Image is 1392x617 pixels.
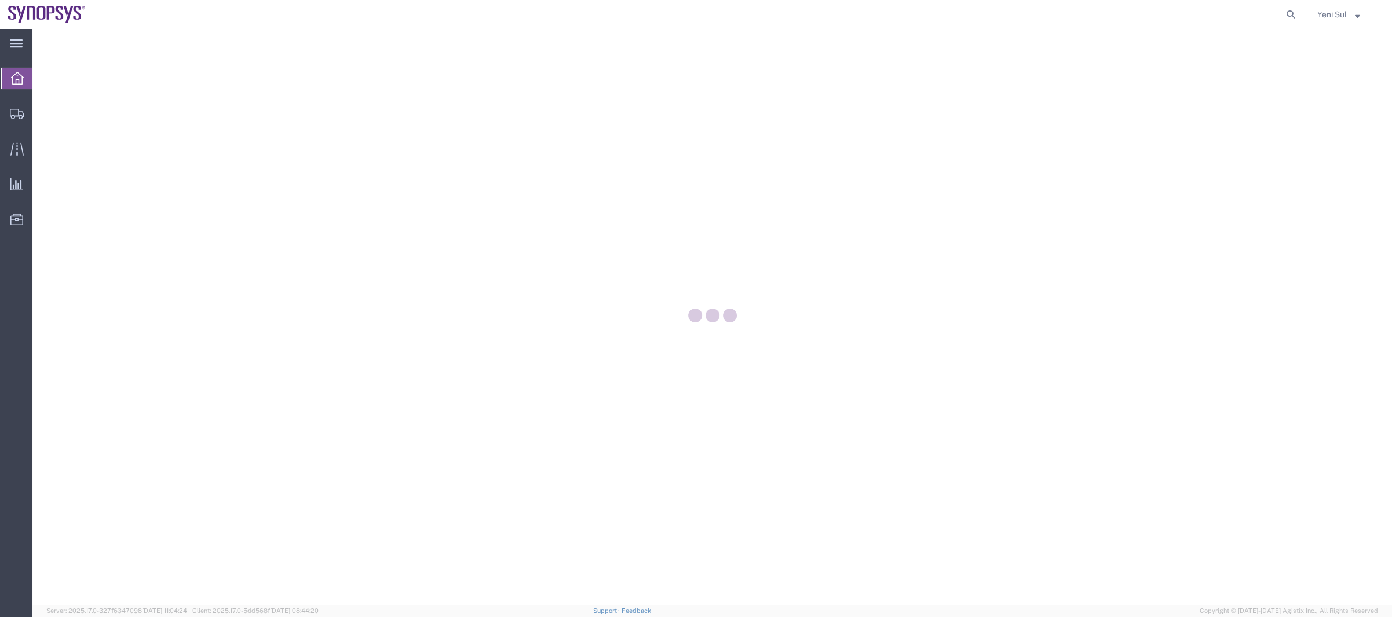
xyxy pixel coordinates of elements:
[192,607,319,614] span: Client: 2025.17.0-5dd568f
[1317,8,1376,21] button: Yeni Sul
[8,6,86,23] img: logo
[270,607,319,614] span: [DATE] 08:44:20
[142,607,187,614] span: [DATE] 11:04:24
[622,607,651,614] a: Feedback
[1317,8,1347,21] span: Yeni Sul
[46,607,187,614] span: Server: 2025.17.0-327f6347098
[1200,606,1378,616] span: Copyright © [DATE]-[DATE] Agistix Inc., All Rights Reserved
[593,607,622,614] a: Support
